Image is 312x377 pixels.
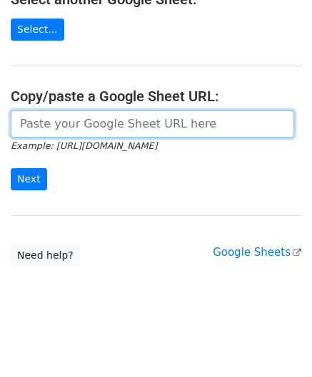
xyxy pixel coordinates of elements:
a: Need help? [11,244,80,267]
h4: Copy/paste a Google Sheet URL: [11,88,301,105]
input: Next [11,168,47,190]
input: Paste your Google Sheet URL here [11,110,294,138]
iframe: Chat Widget [241,309,312,377]
small: Example: [URL][DOMAIN_NAME] [11,140,157,151]
a: Google Sheets [213,246,301,259]
a: Select... [11,19,64,41]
